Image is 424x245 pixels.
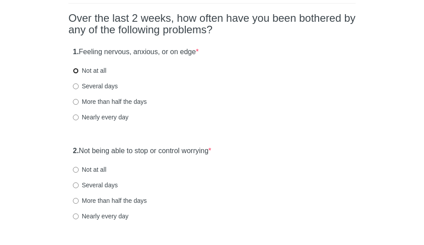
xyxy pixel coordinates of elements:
input: More than half the days [73,198,79,204]
label: Several days [73,82,118,91]
strong: 1. [73,48,79,55]
label: Nearly every day [73,212,128,221]
label: More than half the days [73,196,147,205]
input: Several days [73,182,79,188]
h2: Over the last 2 weeks, how often have you been bothered by any of the following problems? [68,12,356,36]
label: Nearly every day [73,113,128,122]
label: Not at all [73,66,106,75]
label: More than half the days [73,97,147,106]
input: Not at all [73,68,79,74]
label: Several days [73,181,118,190]
input: Nearly every day [73,115,79,120]
strong: 2. [73,147,79,154]
input: Several days [73,83,79,89]
label: Not at all [73,165,106,174]
input: More than half the days [73,99,79,105]
input: Not at all [73,167,79,173]
label: Feeling nervous, anxious, or on edge [73,47,199,57]
label: Not being able to stop or control worrying [73,146,211,156]
input: Nearly every day [73,213,79,219]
